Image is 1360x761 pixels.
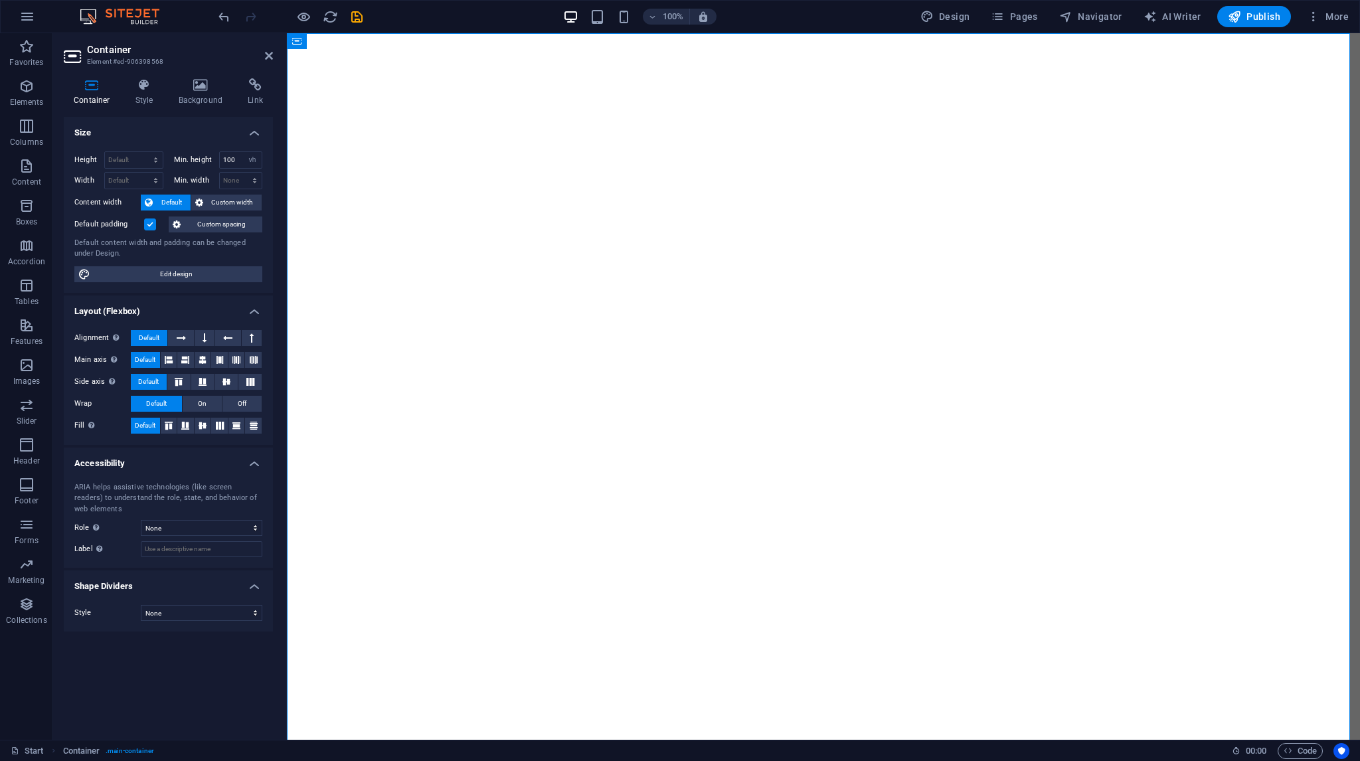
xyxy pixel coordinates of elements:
[10,137,43,147] p: Columns
[64,78,126,106] h4: Container
[64,570,273,594] h4: Shape Dividers
[169,78,238,106] h4: Background
[216,9,232,25] i: Undo: Change background color (Ctrl+Z)
[135,418,155,434] span: Default
[238,396,246,412] span: Off
[8,575,44,586] p: Marketing
[135,352,155,368] span: Default
[157,195,187,211] span: Default
[185,216,258,232] span: Custom spacing
[87,44,273,56] h2: Container
[74,374,131,390] label: Side axis
[74,482,262,515] div: ARIA helps assistive technologies (like screen readers) to understand the role, state, and behavi...
[15,296,39,307] p: Tables
[12,177,41,187] p: Content
[174,156,219,163] label: Min. height
[1333,743,1349,759] button: Usercentrics
[74,541,141,557] label: Label
[16,216,38,227] p: Boxes
[13,376,41,386] p: Images
[64,448,273,471] h4: Accessibility
[169,216,262,232] button: Custom spacing
[94,266,258,282] span: Edit design
[74,177,104,184] label: Width
[1228,10,1280,23] span: Publish
[1217,6,1291,27] button: Publish
[15,535,39,546] p: Forms
[138,374,159,390] span: Default
[74,266,262,282] button: Edit design
[74,238,262,260] div: Default content width and padding can be changed under Design.
[13,456,40,466] p: Header
[1059,10,1122,23] span: Navigator
[1307,10,1349,23] span: More
[1232,743,1267,759] h6: Session time
[1284,743,1317,759] span: Code
[920,10,970,23] span: Design
[174,177,219,184] label: Min. width
[131,396,182,412] button: Default
[191,195,262,211] button: Custom width
[17,416,37,426] p: Slider
[991,10,1037,23] span: Pages
[126,78,169,106] h4: Style
[663,9,684,25] h6: 100%
[74,396,131,412] label: Wrap
[1255,746,1257,756] span: :
[15,495,39,506] p: Footer
[74,608,92,617] span: Style
[1138,6,1207,27] button: AI Writer
[131,418,160,434] button: Default
[76,9,176,25] img: Editor Logo
[222,396,262,412] button: Off
[207,195,258,211] span: Custom width
[296,9,311,25] button: Click here to leave preview mode and continue editing
[985,6,1043,27] button: Pages
[915,6,976,27] button: Design
[238,78,273,106] h4: Link
[1246,743,1266,759] span: 00 00
[1302,6,1354,27] button: More
[131,352,160,368] button: Default
[322,9,338,25] button: reload
[63,743,100,759] span: Click to select. Double-click to edit
[183,396,222,412] button: On
[349,9,365,25] button: save
[10,97,44,108] p: Elements
[6,615,46,626] p: Collections
[74,330,131,346] label: Alignment
[915,6,976,27] div: Design (Ctrl+Alt+Y)
[146,396,167,412] span: Default
[74,156,104,163] label: Height
[697,11,709,23] i: On resize automatically adjust zoom level to fit chosen device.
[141,195,191,211] button: Default
[74,418,131,434] label: Fill
[8,256,45,267] p: Accordion
[216,9,232,25] button: undo
[141,541,262,557] input: Use a descriptive name
[64,296,273,319] h4: Layout (Flexbox)
[64,117,273,141] h4: Size
[87,56,246,68] h3: Element #ed-906398568
[198,396,207,412] span: On
[1054,6,1128,27] button: Navigator
[131,330,167,346] button: Default
[74,195,141,211] label: Content width
[9,57,43,68] p: Favorites
[74,216,144,232] label: Default padding
[11,336,42,347] p: Features
[1144,10,1201,23] span: AI Writer
[63,743,154,759] nav: breadcrumb
[139,330,159,346] span: Default
[11,743,44,759] a: Click to cancel selection. Double-click to open Pages
[74,352,131,368] label: Main axis
[131,374,167,390] button: Default
[106,743,154,759] span: . main-container
[643,9,690,25] button: 100%
[1278,743,1323,759] button: Code
[74,520,103,536] span: Role
[349,9,365,25] i: Save (Ctrl+S)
